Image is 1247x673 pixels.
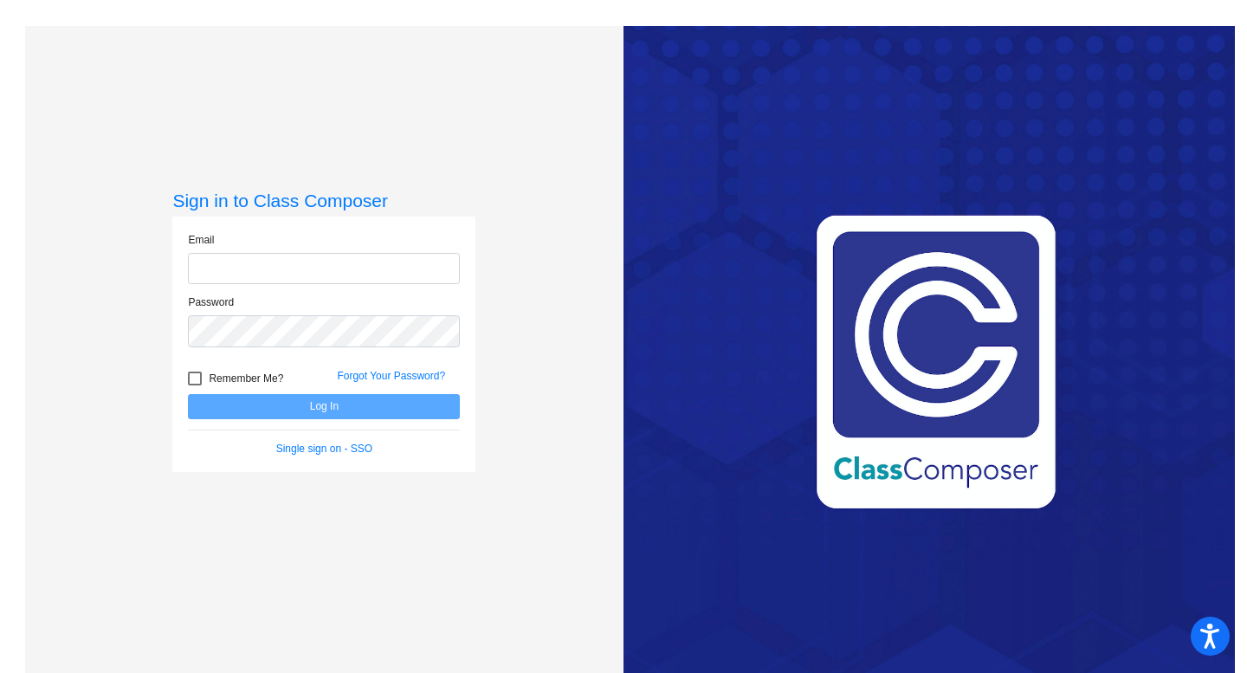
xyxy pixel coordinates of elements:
button: Log In [188,394,460,419]
label: Email [188,232,214,248]
a: Single sign on - SSO [276,443,372,455]
span: Remember Me? [209,368,283,389]
label: Password [188,294,234,310]
a: Forgot Your Password? [337,370,445,382]
h3: Sign in to Class Composer [172,190,475,211]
